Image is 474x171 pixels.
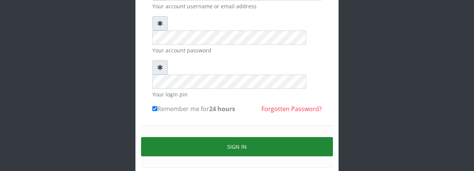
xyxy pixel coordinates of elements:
a: Forgotten Password? [261,105,322,113]
input: Remember me for24 hours [152,106,157,111]
small: Your account password [152,46,322,54]
small: Your account username or email address [152,2,322,10]
button: Sign in [141,137,333,156]
b: 24 hours [209,105,235,113]
small: Your login pin [152,90,322,98]
label: Remember me for [152,104,235,113]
